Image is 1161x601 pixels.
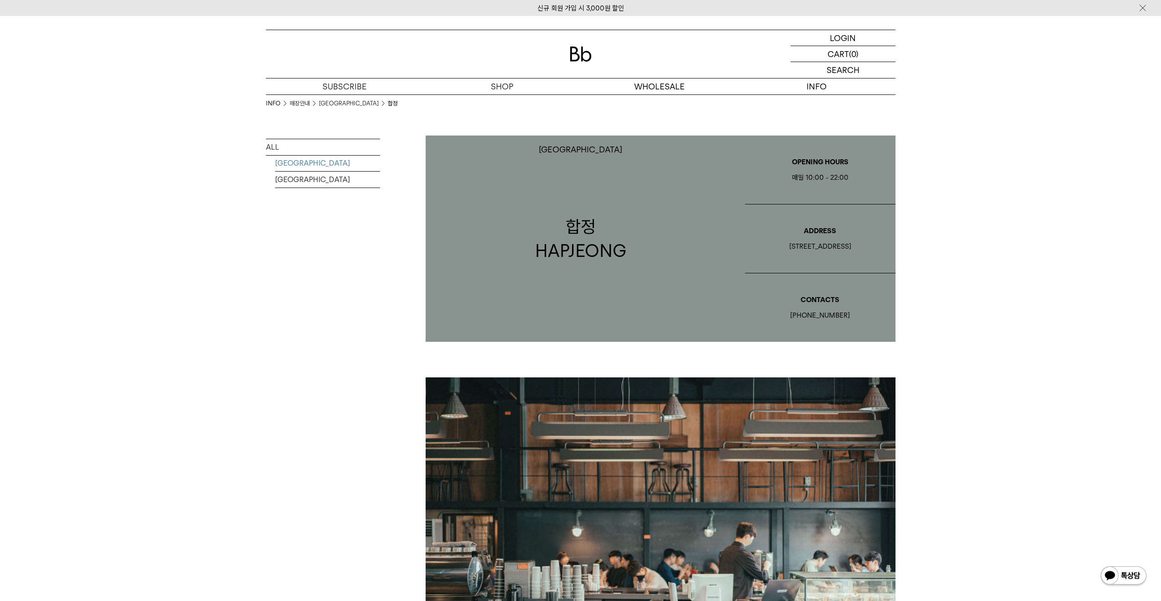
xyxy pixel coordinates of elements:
a: [GEOGRAPHIC_DATA] [275,155,380,171]
a: SUBSCRIBE [266,78,423,94]
div: 매일 10:00 - 22:00 [745,172,895,183]
a: 신규 회원 가입 시 3,000원 할인 [537,4,624,12]
a: SHOP [423,78,581,94]
p: (0) [849,46,859,62]
img: 로고 [570,47,592,62]
div: [STREET_ADDRESS] [745,241,895,252]
a: [GEOGRAPHIC_DATA] [275,172,380,188]
img: 카카오톡 채널 1:1 채팅 버튼 [1100,565,1147,587]
a: CART (0) [791,46,895,62]
a: ALL [266,139,380,155]
p: HAPJEONG [535,239,626,263]
a: [GEOGRAPHIC_DATA] [319,99,379,108]
p: 합정 [535,214,626,239]
p: INFO [738,78,895,94]
p: LOGIN [830,30,856,46]
p: ADDRESS [745,225,895,236]
li: INFO [266,99,290,108]
p: OPENING HOURS [745,157,895,167]
a: LOGIN [791,30,895,46]
li: 합정 [388,99,398,108]
div: [PHONE_NUMBER] [745,310,895,321]
p: SEARCH [827,62,859,78]
p: [GEOGRAPHIC_DATA] [539,145,622,154]
a: 매장안내 [290,99,310,108]
p: WHOLESALE [581,78,738,94]
p: CART [828,46,849,62]
p: CONTACTS [745,294,895,305]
